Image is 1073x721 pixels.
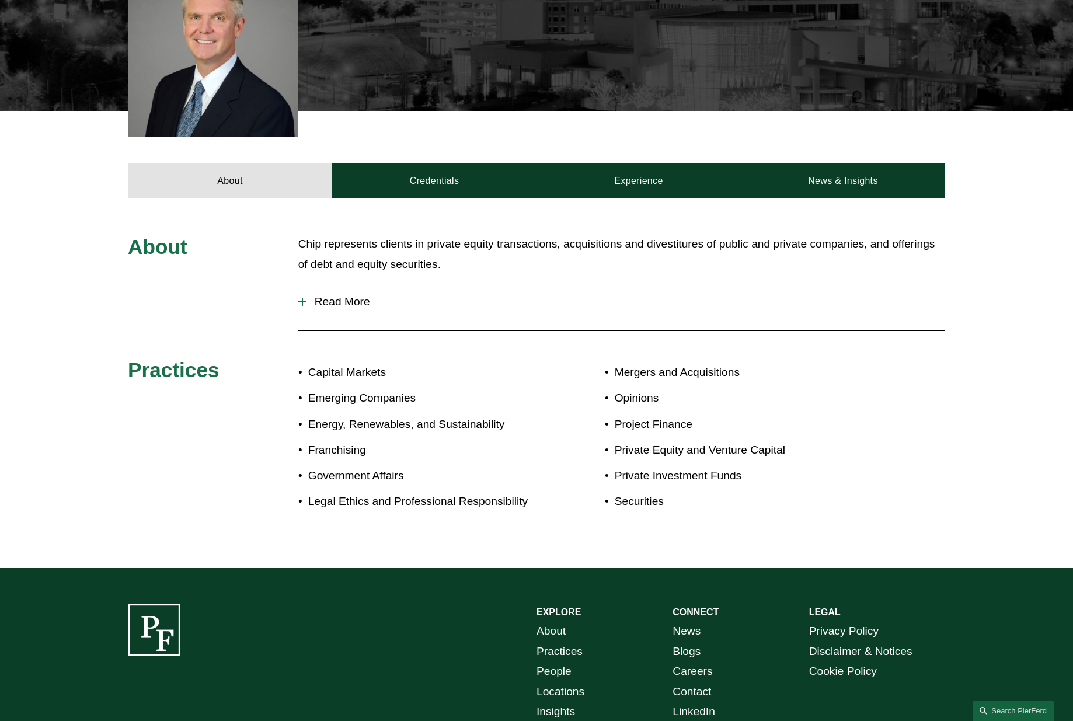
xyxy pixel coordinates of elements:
[673,621,701,642] a: News
[615,388,877,409] p: Opinions
[298,234,945,274] p: Chip represents clients in private equity transactions, acquisitions and divestitures of public a...
[308,440,536,461] p: Franchising
[809,607,841,617] strong: LEGAL
[673,682,711,702] a: Contact
[809,661,877,682] a: Cookie Policy
[308,415,536,435] p: Energy, Renewables, and Sustainability
[308,466,536,486] p: Government Affairs
[308,363,536,383] p: Capital Markets
[332,163,536,198] a: Credentials
[615,363,877,383] p: Mergers and Acquisitions
[128,163,332,198] a: About
[973,701,1054,721] a: Search this site
[741,163,945,198] a: News & Insights
[809,621,879,642] a: Privacy Policy
[128,235,187,258] span: About
[298,287,945,317] button: Read More
[615,440,877,461] p: Private Equity and Venture Capital
[673,661,712,682] a: Careers
[809,642,912,662] a: Disclaimer & Notices
[615,415,877,435] p: Project Finance
[536,621,566,642] a: About
[306,295,945,308] span: Read More
[536,661,572,682] a: People
[308,492,536,512] p: Legal Ethics and Professional Responsibility
[673,607,719,617] strong: CONNECT
[615,466,877,486] p: Private Investment Funds
[536,607,581,617] strong: EXPLORE
[536,682,584,702] a: Locations
[536,642,583,662] a: Practices
[536,163,741,198] a: Experience
[128,358,220,381] span: Practices
[615,492,877,512] p: Securities
[308,388,536,409] p: Emerging Companies
[673,642,701,662] a: Blogs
